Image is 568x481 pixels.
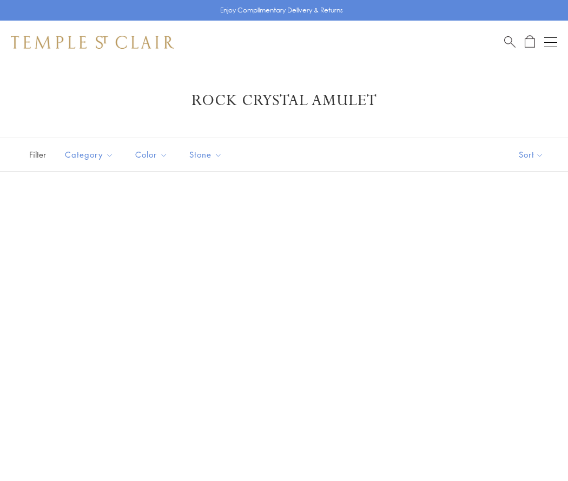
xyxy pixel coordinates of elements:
[11,36,174,49] img: Temple St. Clair
[181,142,230,167] button: Stone
[544,36,557,49] button: Open navigation
[60,148,122,161] span: Category
[127,142,176,167] button: Color
[220,5,343,16] p: Enjoy Complimentary Delivery & Returns
[57,142,122,167] button: Category
[184,148,230,161] span: Stone
[504,35,516,49] a: Search
[27,91,541,110] h1: Rock Crystal Amulet
[525,35,535,49] a: Open Shopping Bag
[130,148,176,161] span: Color
[494,138,568,171] button: Show sort by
